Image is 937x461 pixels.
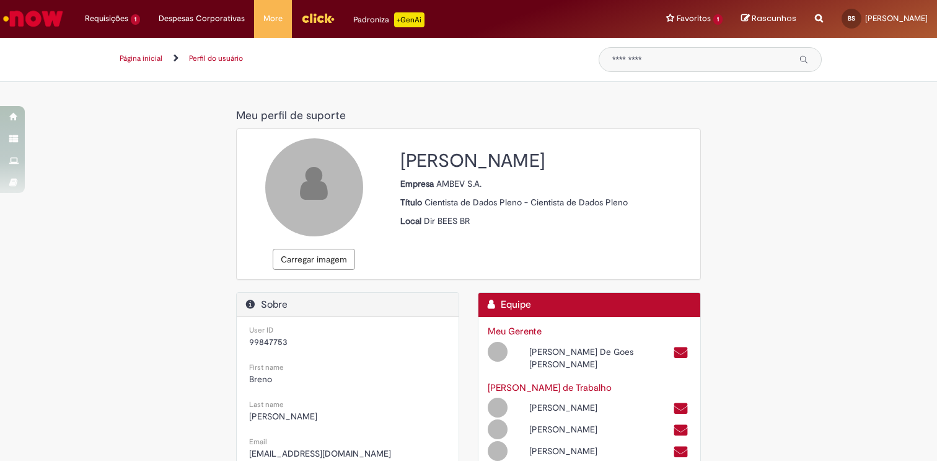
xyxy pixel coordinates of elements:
[436,178,482,189] span: AMBEV S.A.
[478,439,645,461] div: Open Profile: Cecilia Flavia Da Silva
[400,215,424,226] strong: Local
[400,151,691,171] h2: [PERSON_NAME]
[301,9,335,27] img: click_logo_yellow_360x200.png
[520,423,644,436] div: [PERSON_NAME]
[713,14,723,25] span: 1
[478,418,645,439] div: Open Profile: Bruna Jasinowodolinski
[424,215,470,226] span: Dir BEES BR
[236,109,346,123] span: Meu perfil de suporte
[865,13,928,24] span: [PERSON_NAME]
[520,401,644,414] div: [PERSON_NAME]
[249,411,317,422] span: [PERSON_NAME]
[249,448,391,459] span: [EMAIL_ADDRESS][DOMAIN_NAME]
[488,326,691,337] h3: Meu Gerente
[249,325,273,335] small: User ID
[848,14,855,22] span: BS
[249,336,288,347] span: 99847753
[249,374,272,385] span: Breno
[520,346,644,370] div: [PERSON_NAME] De Goes [PERSON_NAME]
[488,383,691,393] h3: [PERSON_NAME] de Trabalho
[131,14,140,25] span: 1
[249,362,284,372] small: First name
[400,178,436,189] strong: Empresa
[273,249,355,270] button: Carregar imagem
[400,197,425,208] strong: Título
[394,12,425,27] p: +GenAi
[263,12,283,25] span: More
[677,12,711,25] span: Favoritos
[673,423,688,437] a: Enviar um e-mail para BRUNA.JASINOWODOLINSKI@AB-INBEV.COM
[673,346,688,360] a: Enviar um e-mail para sarah.alves@ab-inbev.com
[673,401,688,416] a: Enviar um e-mail para bernardo.barbosa@ab-inbev.com
[249,400,284,410] small: Last name
[478,340,645,370] div: Open Profile: Sarah Hannah Lucius Lacerda De Goes Telles Carvalho Alve
[752,12,796,24] span: Rascunhos
[115,47,580,70] ul: Trilhas de página
[520,445,644,457] div: [PERSON_NAME]
[478,396,645,418] div: Open Profile: Bernardo Mota Barbosa
[246,299,449,311] h2: Sobre
[189,53,243,63] a: Perfil do usuário
[741,13,796,25] a: Rascunhos
[488,299,691,311] h2: Equipe
[249,437,267,447] small: Email
[353,12,425,27] div: Padroniza
[120,53,162,63] a: Página inicial
[673,445,688,459] a: Enviar um e-mail para cecilia.flavia@ab-inbev.com
[85,12,128,25] span: Requisições
[425,197,628,208] span: Cientista de Dados Pleno - Cientista de Dados Pleno
[1,6,65,31] img: ServiceNow
[159,12,245,25] span: Despesas Corporativas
